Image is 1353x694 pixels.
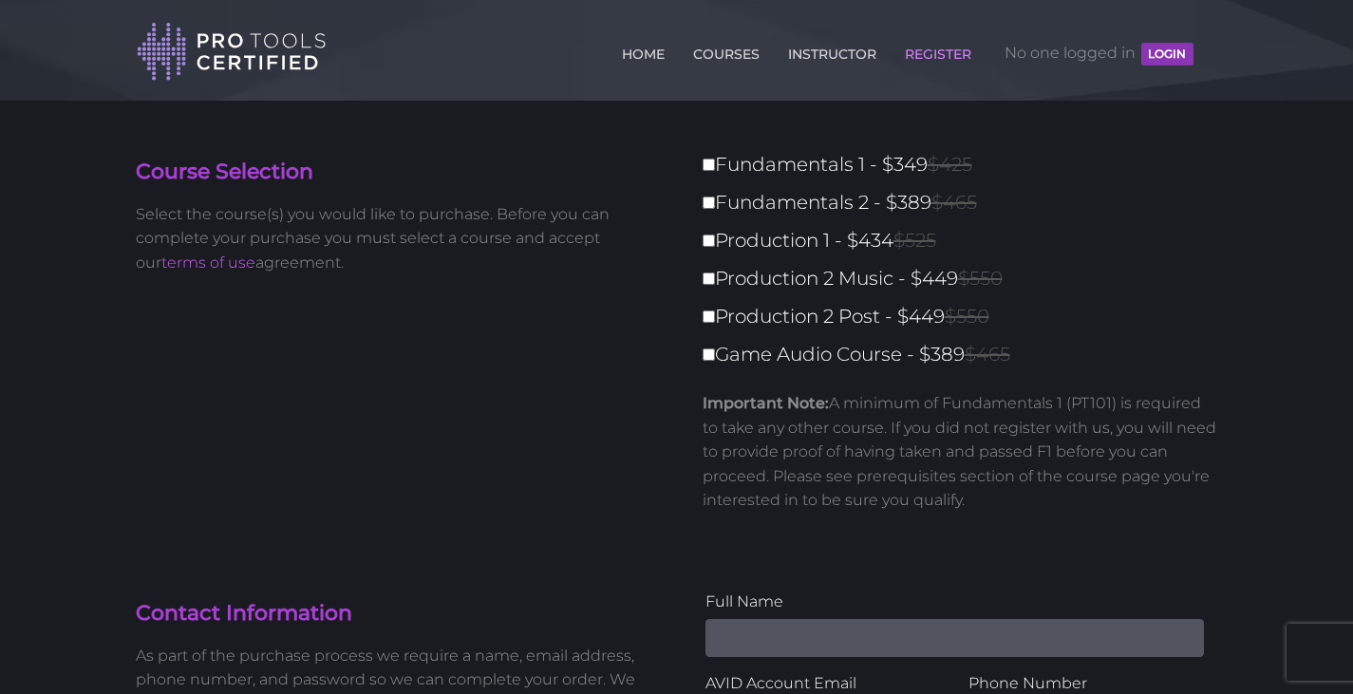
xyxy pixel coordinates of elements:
[931,191,977,214] span: $465
[893,229,936,252] span: $525
[945,305,989,328] span: $550
[688,35,764,66] a: COURSES
[703,300,1230,333] label: Production 2 Post - $449
[703,394,829,412] strong: Important Note:
[136,599,663,628] h4: Contact Information
[965,343,1010,366] span: $465
[703,391,1218,513] p: A minimum of Fundamentals 1 (PT101) is required to take any other course. If you did not register...
[136,158,663,187] h4: Course Selection
[703,338,1230,371] label: Game Audio Course - $389
[703,197,715,209] input: Fundamentals 2 - $389$465
[703,159,715,171] input: Fundamentals 1 - $349$425
[703,224,1230,257] label: Production 1 - $434
[1005,25,1193,82] span: No one logged in
[161,253,255,272] a: terms of use
[703,310,715,323] input: Production 2 Post - $449$550
[703,272,715,285] input: Production 2 Music - $449$550
[703,234,715,247] input: Production 1 - $434$525
[617,35,669,66] a: HOME
[703,348,715,361] input: Game Audio Course - $389$465
[958,267,1003,290] span: $550
[136,202,663,275] p: Select the course(s) you would like to purchase. Before you can complete your purchase you must s...
[783,35,881,66] a: INSTRUCTOR
[703,186,1230,219] label: Fundamentals 2 - $389
[137,21,327,83] img: Pro Tools Certified Logo
[900,35,976,66] a: REGISTER
[928,153,972,176] span: $425
[705,590,1204,614] label: Full Name
[703,148,1230,181] label: Fundamentals 1 - $349
[1141,43,1193,66] button: LOGIN
[703,262,1230,295] label: Production 2 Music - $449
